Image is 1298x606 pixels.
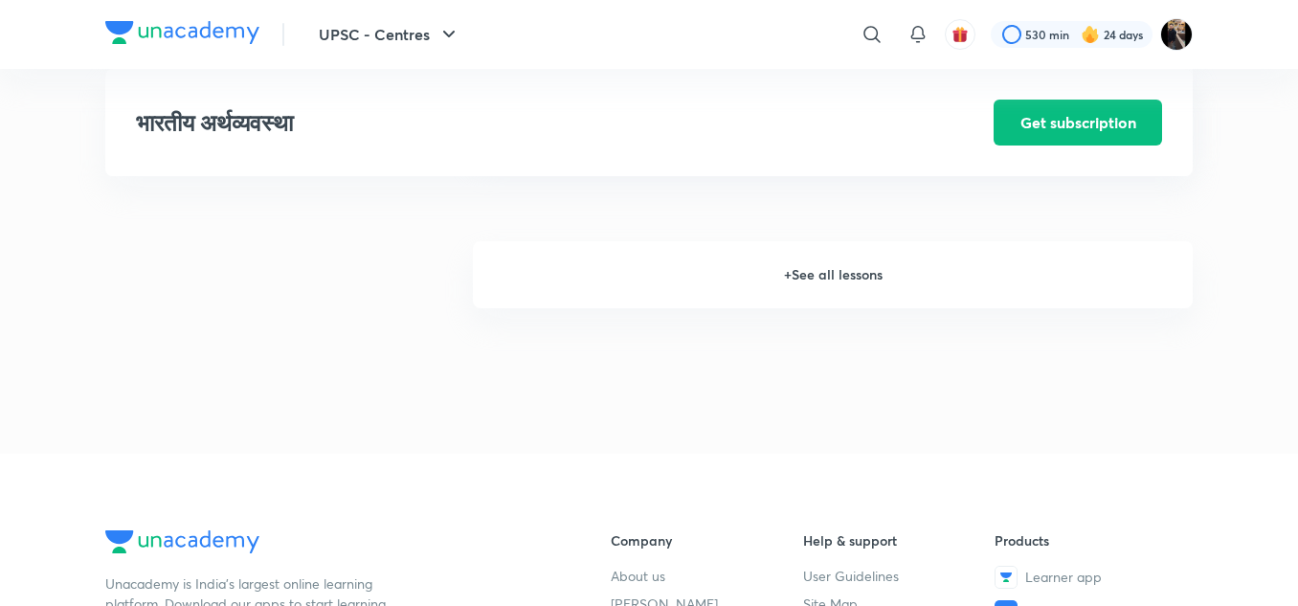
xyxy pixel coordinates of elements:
h6: + See all lessons [473,241,1193,308]
img: amit tripathi [1160,18,1193,51]
img: streak [1081,25,1100,44]
a: About us [611,566,803,586]
h6: Products [995,530,1187,550]
img: Company Logo [105,21,259,44]
button: UPSC - Centres [307,15,472,54]
img: Company Logo [105,530,259,553]
h6: Help & support [803,530,996,550]
h6: Company [611,530,803,550]
span: Learner app [1025,567,1102,587]
img: Learner app [995,566,1018,589]
a: Company Logo [105,21,259,49]
a: User Guidelines [803,566,996,586]
button: Get subscription [994,100,1162,146]
img: avatar [951,26,969,43]
a: Company Logo [105,530,549,558]
h3: भारतीय अर्थव्यवस्था [136,109,885,137]
button: avatar [945,19,975,50]
a: Learner app [995,566,1187,589]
